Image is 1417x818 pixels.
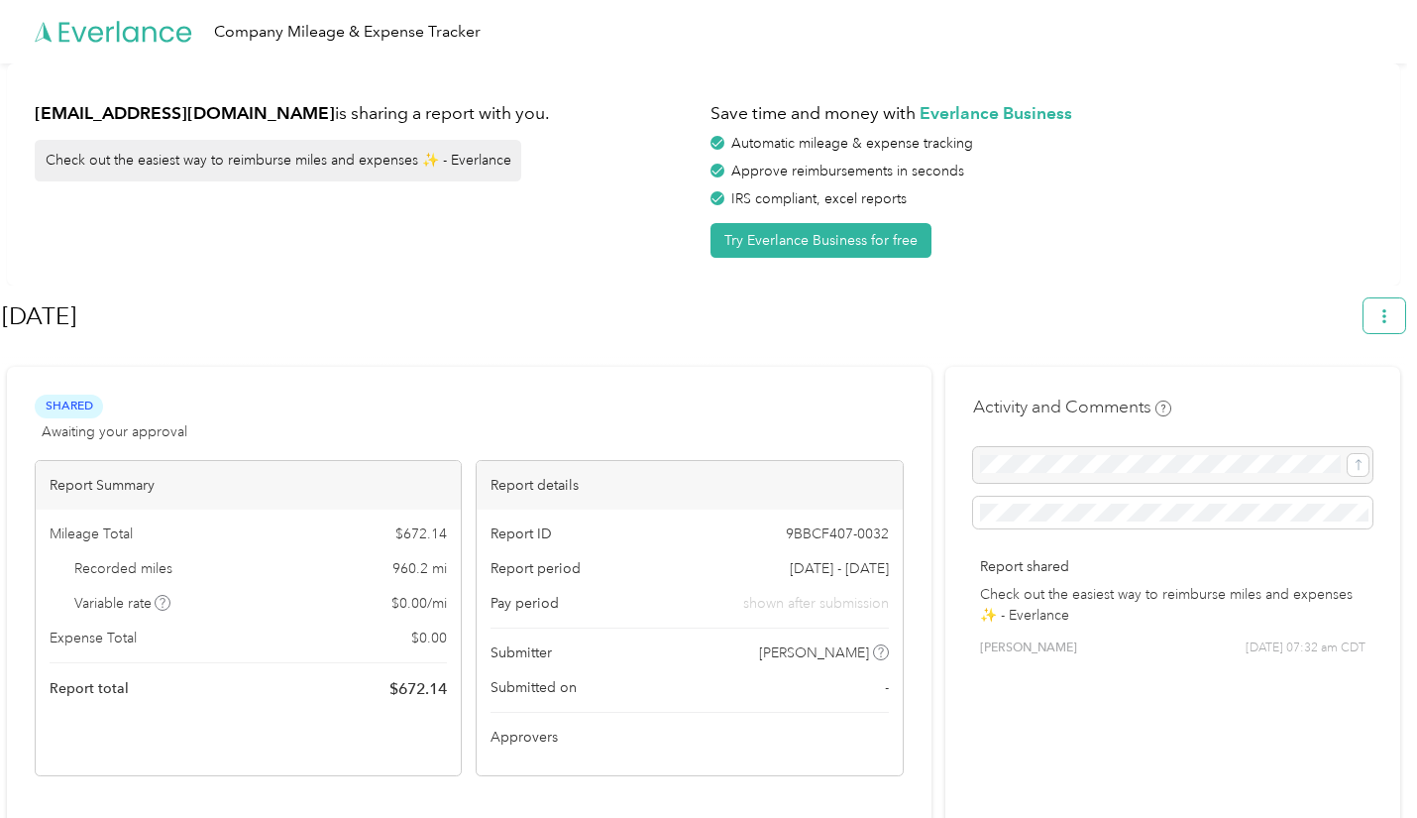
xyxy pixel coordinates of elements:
span: Submitter [490,643,552,663]
div: Report details [477,461,902,510]
strong: Everlance Business [920,102,1072,123]
span: Awaiting your approval [42,421,187,442]
span: Automatic mileage & expense tracking [731,135,973,152]
span: Expense Total [50,628,137,648]
h1: Save time and money with [710,101,1372,126]
span: Pay period [490,593,559,614]
span: Submitted on [490,677,577,698]
span: Shared [35,395,103,417]
div: Check out the easiest way to reimburse miles and expenses ✨ - Everlance [35,140,521,181]
span: 960.2 mi [392,558,447,579]
span: $ 672.14 [395,524,447,544]
h1: Jul 2025 [2,292,1350,340]
span: $ 672.14 [389,677,447,701]
span: [DATE] - [DATE] [790,558,889,579]
span: Approve reimbursements in seconds [731,163,964,179]
h4: Activity and Comments [973,395,1171,419]
h1: is sharing a report with you. [35,101,697,126]
span: [PERSON_NAME] [980,640,1077,657]
span: $ 0.00 [411,628,447,648]
span: Report ID [490,524,552,544]
span: Approvers [490,727,558,748]
span: 9BBCF407-0032 [786,524,889,544]
span: - [885,677,889,698]
span: shown after submission [743,593,889,614]
span: $ 0.00 / mi [391,593,447,614]
span: Report total [50,678,129,699]
button: Try Everlance Business for free [710,223,931,258]
span: Mileage Total [50,524,133,544]
div: Company Mileage & Expense Tracker [214,20,481,45]
p: Report shared [980,556,1365,577]
span: [PERSON_NAME] [759,643,869,663]
strong: [EMAIL_ADDRESS][DOMAIN_NAME] [35,102,335,123]
span: [DATE] 07:32 am CDT [1246,640,1365,657]
p: Check out the easiest way to reimburse miles and expenses ✨ - Everlance [980,584,1365,626]
span: IRS compliant, excel reports [731,190,907,207]
span: Report period [490,558,581,579]
span: Variable rate [74,593,171,614]
span: Recorded miles [74,558,172,579]
div: Report Summary [36,461,461,510]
